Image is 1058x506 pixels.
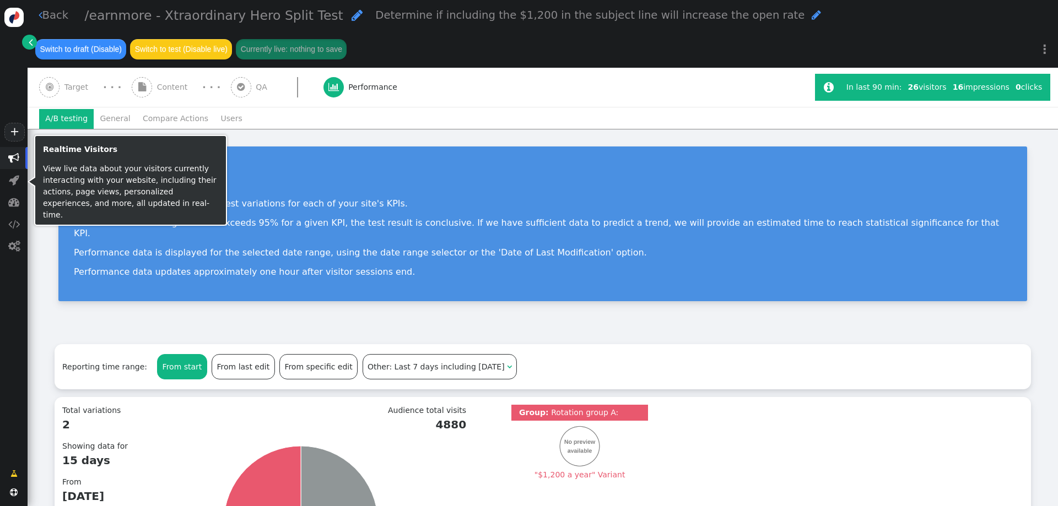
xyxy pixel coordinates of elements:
[214,109,249,129] li: Users
[323,68,422,107] a:  Performance
[3,464,25,483] a: 
[39,7,69,23] a: Back
[132,68,231,107] a:  Content · · ·
[535,469,625,481] div: "$1,200 a year" Variant
[62,488,128,504] b: [DATE]
[22,35,37,50] a: 
[1032,33,1058,66] a: ⋮
[130,39,232,59] button: Switch to test (Disable live)
[280,355,357,378] div: From specific edit
[137,109,214,129] li: Compare Actions
[256,81,272,93] span: QA
[9,175,19,186] span: 
[1016,83,1042,91] span: clicks
[348,81,402,93] span: Performance
[551,408,618,417] span: Rotation group A:
[8,197,19,208] span: 
[39,9,42,20] span: 
[74,247,1012,258] p: Performance data is displayed for the selected date range, using the date range selector or the '...
[10,488,18,496] span: 
[62,416,128,433] b: 2
[74,266,1012,277] p: Performance data updates approximately one hour after visitor sessions end.
[953,83,963,91] b: 16
[74,198,1012,209] p: Analyze the performance of your test variations for each of your site's KPIs.
[905,81,949,93] div: visitors
[62,361,155,373] div: Reporting time range:
[138,83,146,91] span: 
[158,355,207,378] div: From start
[212,355,274,378] div: From last edit
[35,39,126,59] button: Switch to draft (Disable)
[94,109,137,129] li: General
[62,405,136,440] div: Total variations
[231,68,323,107] a:  QA
[519,408,549,417] b: Group:
[846,81,905,93] div: In last 90 min:
[74,162,1012,189] div: A/B Test Results
[552,426,607,467] img: 105.png
[375,9,805,21] span: Determine if including the $1,200 in the subject line will increase the open rate
[43,163,218,221] p: View live data about your visitors currently interacting with your website, including their actio...
[74,217,1012,238] p: When the statistical significance exceeds 95% for a given KPI, the test result is conclusive. If ...
[8,219,20,230] span: 
[908,83,919,91] b: 26
[64,81,93,93] span: Target
[1016,83,1021,91] b: 0
[85,8,343,23] span: /earnmore - Xtraordinary Hero Split Test
[328,83,339,91] span: 
[39,68,132,107] a:  Target · · ·
[352,9,363,21] span: 
[507,363,512,371] span: 
[62,452,128,469] b: 15 days
[812,9,821,20] span: 
[953,83,1010,91] span: impressions
[388,406,466,415] span: Audience total visits
[202,80,220,95] div: · · ·
[824,81,834,93] span: 
[237,83,245,91] span: 
[4,8,24,27] img: logo-icon.svg
[39,109,94,129] li: A/B testing
[143,416,466,433] b: 4880
[103,80,121,95] div: · · ·
[157,81,192,93] span: Content
[29,36,33,48] span: 
[8,153,19,164] span: 
[236,39,347,59] button: Currently live: nothing to save
[46,83,53,91] span: 
[8,241,20,252] span: 
[43,145,117,154] b: Realtime Visitors
[10,468,18,480] span: 
[62,440,136,476] div: Showing data for
[368,362,505,371] span: Other: Last 7 days including [DATE]
[4,123,24,142] a: +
